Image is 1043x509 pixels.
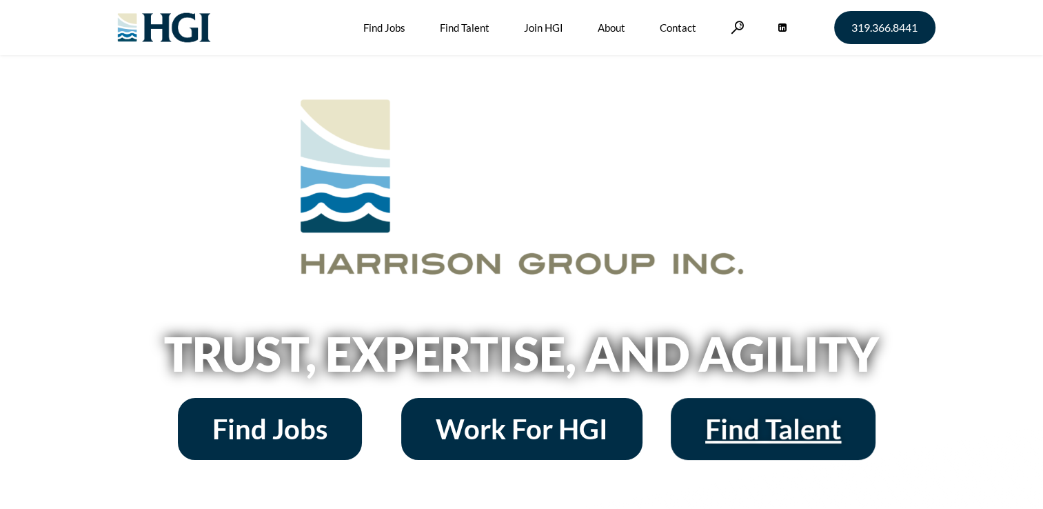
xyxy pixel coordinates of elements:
a: Find Jobs [178,398,362,460]
span: Find Talent [705,415,841,443]
a: Find Talent [671,398,875,460]
a: Search [731,21,745,34]
h2: Trust, Expertise, and Agility [129,330,915,377]
span: Work For HGI [436,415,608,443]
span: 319.366.8441 [851,22,918,33]
a: Work For HGI [401,398,642,460]
a: 319.366.8441 [834,11,935,44]
span: Find Jobs [212,415,327,443]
